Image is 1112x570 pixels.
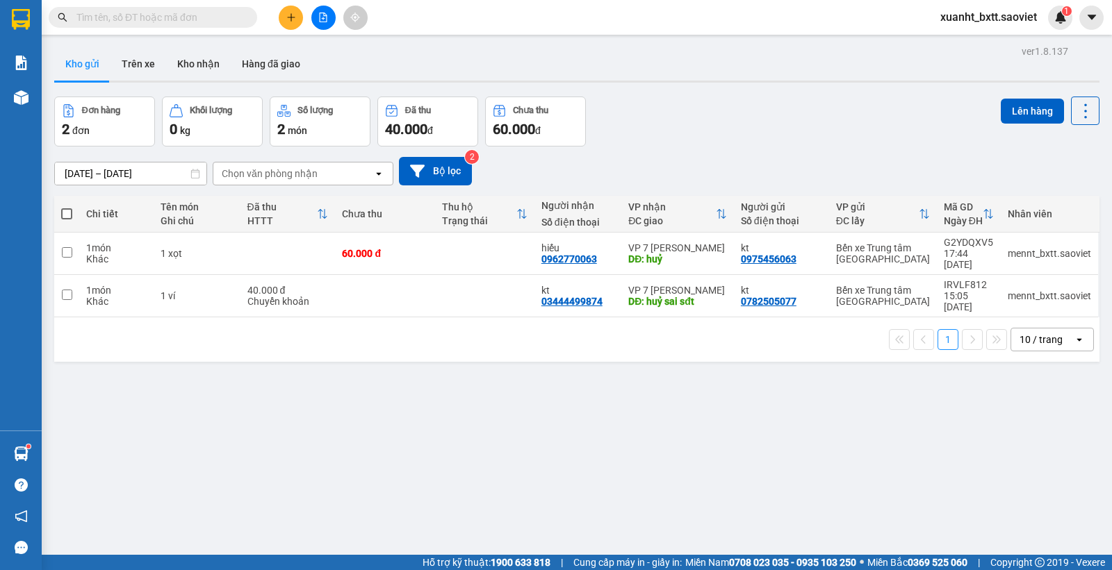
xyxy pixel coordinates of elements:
button: Kho nhận [166,47,231,81]
strong: 1900 633 818 [491,557,550,568]
div: VP gửi [836,201,919,212]
div: Mã GD [944,201,983,212]
button: 1 [938,329,958,350]
div: HTTT [247,215,318,226]
div: Đã thu [405,106,431,115]
div: mennt_bxtt.saoviet [1008,248,1091,259]
span: món [288,125,307,136]
div: Ngày ĐH [944,215,983,226]
svg: open [373,168,384,179]
div: Ghi chú [161,215,234,226]
button: Chưa thu60.000đ [485,97,586,146]
button: caret-down [1079,6,1104,30]
sup: 2 [465,150,479,164]
img: icon-new-feature [1054,11,1067,24]
div: 03444499874 [541,296,603,307]
button: plus [279,6,303,30]
div: 0782505077 [741,296,796,307]
div: 1 món [86,285,147,296]
div: Đơn hàng [82,106,120,115]
span: đ [535,125,541,136]
span: xuanht_bxtt.saoviet [929,8,1048,26]
span: copyright [1035,558,1045,567]
div: 1 xọt [161,248,234,259]
span: 0 [170,121,177,137]
span: file-add [318,12,328,22]
div: mennt_bxtt.saoviet [1008,290,1091,301]
div: G2YDQXV5 [944,237,994,248]
div: ver 1.8.137 [1022,44,1068,59]
div: Số điện thoại [741,215,822,226]
img: warehouse-icon [14,90,28,105]
span: Miền Bắc [867,555,967,570]
span: Hỗ trợ kỹ thuật: [423,555,550,570]
div: Bến xe Trung tâm [GEOGRAPHIC_DATA] [836,242,930,265]
div: 10 / trang [1020,333,1063,346]
div: 17:44 [DATE] [944,248,994,270]
div: IRVLF812 [944,279,994,290]
div: ĐC lấy [836,215,919,226]
img: logo-vxr [12,9,30,30]
button: Lên hàng [1001,99,1064,124]
button: Hàng đã giao [231,47,311,81]
span: plus [286,12,296,22]
div: kt [541,285,614,296]
span: 2 [62,121,69,137]
button: Số lượng2món [270,97,370,146]
div: Đã thu [247,201,318,212]
div: Chọn văn phòng nhận [222,167,318,181]
div: 40.000 đ [247,285,329,296]
img: warehouse-icon [14,446,28,461]
button: Khối lượng0kg [162,97,263,146]
span: search [58,12,67,22]
strong: 0369 525 060 [908,557,967,568]
span: message [15,541,28,554]
sup: 1 [1062,6,1072,16]
img: solution-icon [14,56,28,70]
button: Đã thu40.000đ [377,97,478,146]
button: aim [343,6,368,30]
span: đ [427,125,433,136]
div: Chi tiết [86,208,147,219]
button: Bộ lọc [399,157,472,185]
div: Khối lượng [190,106,232,115]
div: Khác [86,253,147,265]
span: 1 [1064,6,1069,16]
input: Tìm tên, số ĐT hoặc mã đơn [76,10,240,25]
div: 0962770063 [541,253,597,265]
div: kt [741,285,822,296]
sup: 1 [26,444,31,449]
button: Đơn hàng2đơn [54,97,155,146]
span: 40.000 [385,121,427,137]
div: hiếu [541,242,614,253]
div: kt [741,242,822,253]
div: 60.000 đ [342,248,427,259]
div: VP nhận [628,201,716,212]
input: Select a date range. [55,162,206,185]
th: Toggle SortBy [240,196,336,233]
span: 60.000 [493,121,535,137]
span: question-circle [15,478,28,492]
div: Chưa thu [342,208,427,219]
span: aim [350,12,360,22]
div: DĐ: huỷ [628,253,727,265]
span: kg [180,125,190,136]
div: Nhân viên [1008,208,1091,219]
div: 1 món [86,242,147,253]
th: Toggle SortBy [829,196,937,233]
div: Tên món [161,201,234,212]
span: 2 [277,121,285,137]
button: Trên xe [111,47,166,81]
span: | [978,555,980,570]
div: 1 ví [161,290,234,301]
span: đơn [72,125,90,136]
span: ⚪️ [860,560,864,565]
span: Cung cấp máy in - giấy in: [573,555,682,570]
button: file-add [311,6,336,30]
span: | [561,555,563,570]
div: Chuyển khoản [247,296,329,307]
button: Kho gửi [54,47,111,81]
th: Toggle SortBy [621,196,734,233]
th: Toggle SortBy [937,196,1001,233]
div: Chưa thu [513,106,548,115]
